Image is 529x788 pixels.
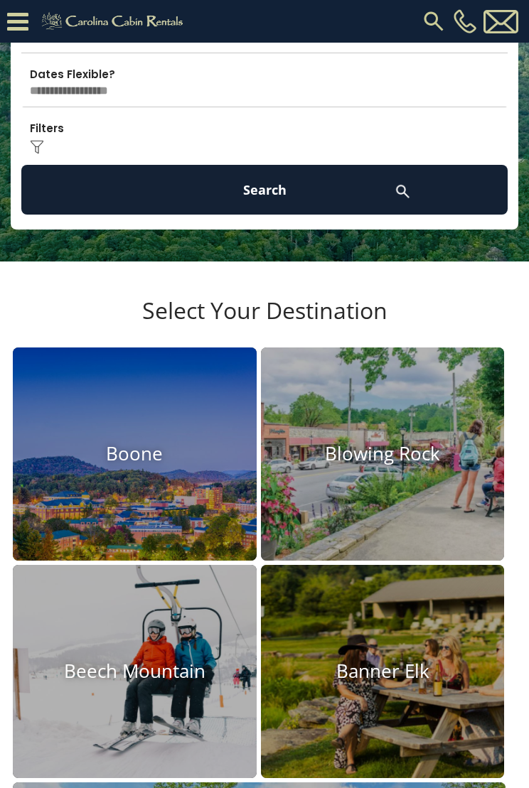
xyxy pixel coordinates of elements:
[261,660,505,682] h4: Banner Elk
[421,9,447,34] img: search-regular.svg
[261,565,505,778] a: Banner Elk
[30,140,44,154] img: filter--v1.png
[11,297,518,347] h3: Select Your Destination
[450,9,480,33] a: [PHONE_NUMBER]
[261,347,505,561] a: Blowing Rock
[36,10,193,33] img: Khaki-logo.png
[13,660,257,682] h4: Beech Mountain
[21,165,508,215] button: Search
[13,565,257,778] a: Beech Mountain
[261,443,505,465] h4: Blowing Rock
[13,347,257,561] a: Boone
[394,183,412,200] img: search-regular-white.png
[13,443,257,465] h4: Boone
